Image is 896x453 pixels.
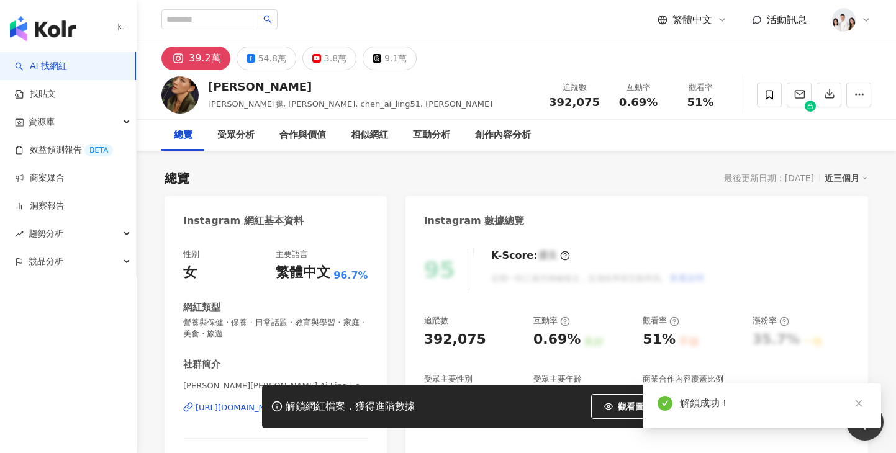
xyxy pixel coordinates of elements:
div: Instagram 網紅基本資料 [183,214,304,228]
div: 創作內容分析 [475,128,531,143]
span: check-circle [658,396,672,411]
span: 繁體中文 [672,13,712,27]
div: 受眾主要性別 [424,374,473,385]
div: 9.1萬 [384,50,407,67]
span: 營養與保健 · 保養 · 日常話題 · 教育與學習 · 家庭 · 美食 · 旅遊 [183,317,368,339]
span: search [263,15,272,24]
div: 合作與價值 [279,128,326,143]
a: 找貼文 [15,88,56,101]
div: 近三個月 [825,170,868,186]
span: 趨勢分析 [29,220,63,248]
div: 女 [183,263,197,282]
img: KOL Avatar [161,76,199,114]
div: 繁體中文 [276,263,330,282]
span: 活動訊息 [767,14,807,25]
img: logo [10,16,76,41]
div: 追蹤數 [424,315,448,326]
span: [PERSON_NAME][PERSON_NAME] Ai Ling | chen_ai_ling51 [183,380,368,392]
div: 39.2萬 [189,50,221,67]
span: 資源庫 [29,108,55,136]
span: close [854,399,863,408]
div: 觀看率 [643,315,679,326]
div: 392,075 [424,330,486,349]
div: 受眾分析 [217,128,255,143]
a: searchAI 找網紅 [15,60,67,73]
div: 商業合作內容覆蓋比例 [643,374,723,385]
div: [PERSON_NAME] [208,79,492,94]
div: 最後更新日期：[DATE] [724,173,814,183]
div: 51% [643,330,676,349]
div: 相似網紅 [351,128,388,143]
div: 3.8萬 [324,50,346,67]
div: 0.69% [533,330,581,349]
div: K-Score : [491,249,570,262]
div: 觀看率 [677,81,724,94]
button: 3.8萬 [302,47,356,70]
div: 總覽 [165,169,189,187]
div: 互動率 [533,315,570,326]
span: 競品分析 [29,248,63,276]
div: Instagram 數據總覽 [424,214,525,228]
div: 互動分析 [413,128,450,143]
div: 社群簡介 [183,358,220,371]
div: 追蹤數 [549,81,600,94]
span: 392,075 [549,96,600,109]
span: 0.69% [619,96,658,109]
div: 受眾主要年齡 [533,374,582,385]
div: 54.8萬 [258,50,286,67]
span: [PERSON_NAME]腿, [PERSON_NAME], chen_ai_ling51, [PERSON_NAME] [208,99,492,109]
a: 洞察報告 [15,200,65,212]
span: 96.7% [333,269,368,282]
button: 39.2萬 [161,47,230,70]
span: 51% [687,96,713,109]
div: 解鎖網紅檔案，獲得進階數據 [286,400,415,413]
span: rise [15,230,24,238]
a: 商案媒合 [15,172,65,184]
a: 效益預測報告BETA [15,144,113,156]
div: 漲粉率 [753,315,789,326]
div: 互動率 [615,81,662,94]
img: 20231221_NR_1399_Small.jpg [832,8,856,32]
div: 總覽 [174,128,192,143]
button: 9.1萬 [363,47,417,70]
button: 54.8萬 [237,47,296,70]
span: 觀看圖表範例 [618,401,670,411]
div: 主要語言 [276,249,308,260]
div: 網紅類型 [183,301,220,314]
div: 性別 [183,249,199,260]
button: 觀看圖表範例 [591,394,683,419]
div: 解鎖成功！ [680,396,866,411]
